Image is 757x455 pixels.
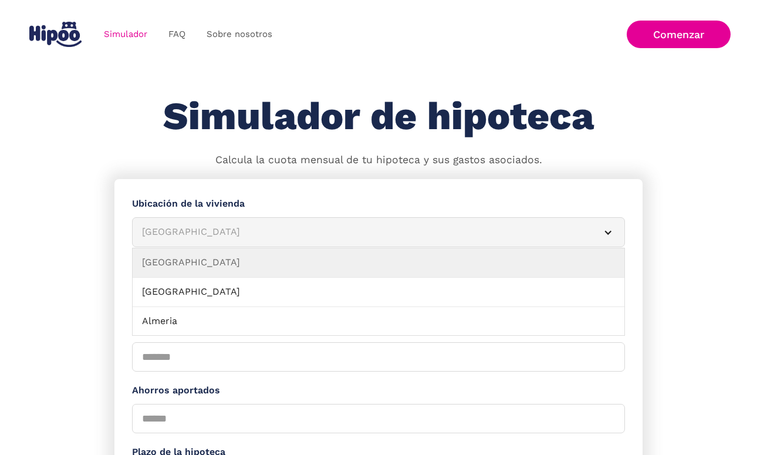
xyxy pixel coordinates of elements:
a: home [26,17,84,52]
a: Sobre nosotros [196,23,283,46]
a: [GEOGRAPHIC_DATA] [133,248,624,278]
p: Calcula la cuota mensual de tu hipoteca y sus gastos asociados. [215,153,542,168]
a: Simulador [93,23,158,46]
article: [GEOGRAPHIC_DATA] [132,217,625,247]
div: [GEOGRAPHIC_DATA] [142,225,587,240]
a: Almeria [133,307,624,336]
a: [GEOGRAPHIC_DATA] [133,278,624,307]
h1: Simulador de hipoteca [163,95,594,138]
label: Ahorros aportados [132,383,625,398]
a: Comenzar [627,21,731,48]
nav: [GEOGRAPHIC_DATA] [132,248,625,336]
label: Ubicación de la vivienda [132,197,625,211]
a: FAQ [158,23,196,46]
